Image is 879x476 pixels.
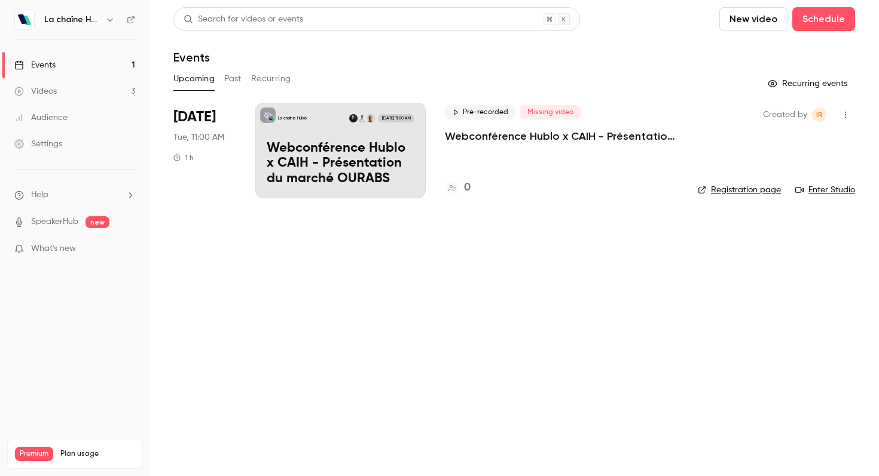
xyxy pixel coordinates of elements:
[121,244,135,254] iframe: Noticeable Trigger
[173,131,224,143] span: Tue, 11:00 AM
[792,7,855,31] button: Schedule
[31,189,48,201] span: Help
[14,112,68,124] div: Audience
[762,74,855,93] button: Recurring events
[795,184,855,196] a: Enter Studio
[520,105,581,119] span: Missing video
[267,141,414,187] p: Webconférence Hublo x CAIH - Présentation du marché OURABS
[173,50,210,65] h1: Events
[378,114,414,122] span: [DATE] 11:00 AM
[349,114,358,122] img: Imane Remmal
[763,108,807,122] span: Created by
[224,69,242,88] button: Past
[698,184,781,196] a: Registration page
[464,180,471,196] h4: 0
[251,69,291,88] button: Recurring
[184,13,303,26] div: Search for videos or events
[445,180,471,196] a: 0
[719,7,788,31] button: New video
[31,216,78,228] a: SpeakerHub
[14,85,57,97] div: Videos
[367,114,375,122] img: David Marquaire
[86,216,109,228] span: new
[173,153,194,162] div: 1 h
[173,103,236,198] div: Sep 23 Tue, 11:00 AM (Europe/Paris)
[812,108,826,122] span: Imane Remmal
[31,242,76,255] span: What's new
[173,108,216,127] span: [DATE]
[14,138,62,150] div: Settings
[173,69,215,88] button: Upcoming
[445,105,515,119] span: Pre-recorded
[14,189,135,201] li: help-dropdown-opener
[60,449,135,459] span: Plan usage
[445,129,679,143] a: Webconférence Hublo x CAIH - Présentation du marché OURABS
[816,108,823,122] span: IR
[15,447,53,461] span: Premium
[44,14,100,26] h6: La chaîne Hublo
[255,103,426,198] a: Webconférence Hublo x CAIH - Présentation du marché OURABS La chaîne HubloDavid MarquaireAmaury B...
[278,115,307,121] p: La chaîne Hublo
[358,114,366,122] img: Amaury Bagein
[15,10,34,29] img: La chaîne Hublo
[14,59,56,71] div: Events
